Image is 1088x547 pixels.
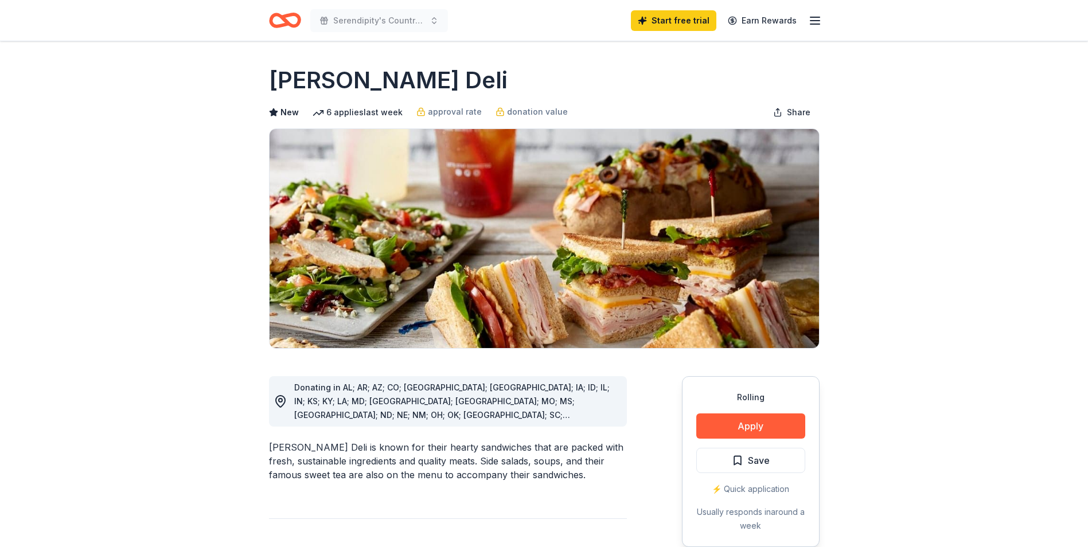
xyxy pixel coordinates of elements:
div: 6 applies last week [313,106,403,119]
button: Save [696,448,805,473]
img: Image for McAlister's Deli [270,129,819,348]
a: Earn Rewards [721,10,804,31]
button: Apply [696,413,805,439]
a: approval rate [416,105,482,119]
button: Share [764,101,820,124]
span: Save [748,453,770,468]
span: Share [787,106,810,119]
span: approval rate [428,105,482,119]
div: [PERSON_NAME] Deli is known for their hearty sandwiches that are packed with fresh, sustainable i... [269,440,627,482]
span: Serendipity's Country Gala [333,14,425,28]
div: ⚡️ Quick application [696,482,805,496]
h1: [PERSON_NAME] Deli [269,64,508,96]
a: Home [269,7,301,34]
button: Serendipity's Country Gala [310,9,448,32]
span: New [280,106,299,119]
div: Usually responds in around a week [696,505,805,533]
span: Donating in AL; AR; AZ; CO; [GEOGRAPHIC_DATA]; [GEOGRAPHIC_DATA]; IA; ID; IL; IN; KS; KY; LA; MD;... [294,382,610,433]
a: donation value [496,105,568,119]
span: donation value [507,105,568,119]
div: Rolling [696,390,805,404]
a: Start free trial [631,10,716,31]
